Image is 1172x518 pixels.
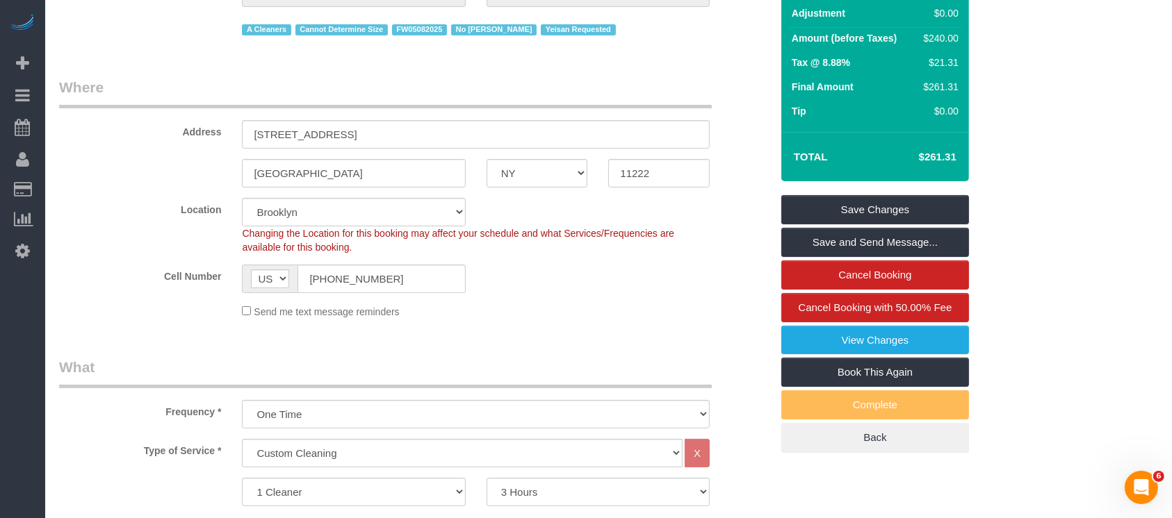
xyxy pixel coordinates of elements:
label: Frequency * [49,400,231,419]
label: Final Amount [792,80,854,94]
label: Adjustment [792,6,845,20]
span: Changing the Location for this booking may affect your schedule and what Services/Frequencies are... [242,228,674,253]
div: $261.31 [918,80,959,94]
a: View Changes [781,326,969,355]
div: $0.00 [918,104,959,118]
label: Type of Service * [49,439,231,458]
a: Back [781,423,969,452]
label: Tax @ 8.88% [792,56,850,69]
iframe: Intercom live chat [1125,471,1158,504]
input: City [242,159,465,187]
span: Send me text message reminders [254,306,399,317]
div: $240.00 [918,31,959,45]
span: A Cleaners [242,24,291,35]
img: Automaid Logo [8,14,36,33]
legend: What [59,357,712,388]
a: Cancel Booking [781,260,969,290]
a: Save Changes [781,195,969,224]
span: Cannot Determine Size [295,24,388,35]
a: Cancel Booking with 50.00% Fee [781,293,969,322]
span: No [PERSON_NAME] [451,24,537,35]
legend: Where [59,77,712,108]
label: Amount (before Taxes) [792,31,897,45]
div: $21.31 [918,56,959,69]
div: $0.00 [918,6,959,20]
strong: Total [794,151,828,162]
label: Address [49,120,231,139]
label: Tip [792,104,806,118]
label: Cell Number [49,265,231,283]
label: Location [49,198,231,217]
a: Book This Again [781,358,969,387]
h4: $261.31 [877,151,957,163]
span: FW05082025 [392,24,447,35]
a: Save and Send Message... [781,228,969,257]
input: Zip Code [608,159,710,187]
input: Cell Number [298,265,465,293]
span: Yeisan Requested [541,24,615,35]
span: 6 [1153,471,1164,482]
span: Cancel Booking with 50.00% Fee [799,301,952,313]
